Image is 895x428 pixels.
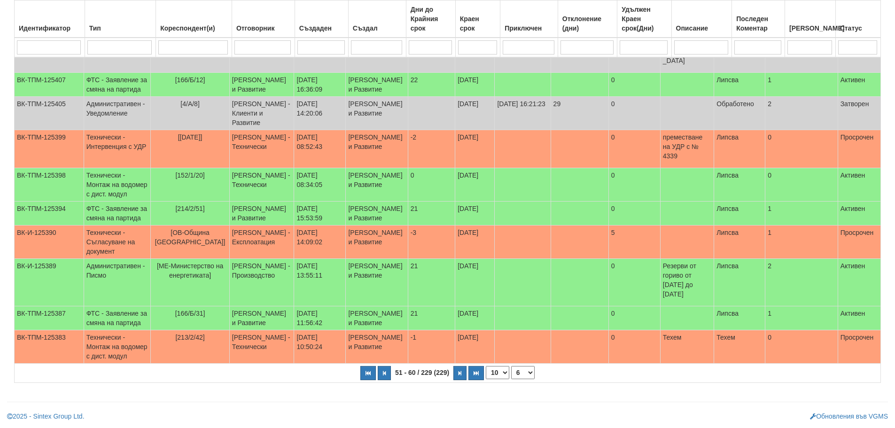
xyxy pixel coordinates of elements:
span: [213/2/42] [175,334,204,341]
span: 21 [411,262,418,270]
td: 0 [765,168,838,202]
td: [DATE] 15:53:59 [294,202,346,226]
td: Технически - Монтаж на водомер с дист. модул [84,330,151,364]
td: [DATE] [455,259,495,306]
td: ФТС - Заявление за смяна на партида [84,306,151,330]
span: -1 [411,334,416,341]
div: Кореспондент(и) [158,22,229,35]
td: [PERSON_NAME] - Експлоатация [229,226,294,259]
td: Затворен [838,97,880,130]
td: Просрочен [838,226,880,259]
p: Резерви от гориво от [DATE] до [DATE] [663,261,712,299]
button: Първа страница [360,366,376,380]
td: [PERSON_NAME] и Развитие [229,73,294,97]
th: Приключен: No sort applied, activate to apply an ascending sort [500,0,558,38]
td: 0 [608,202,660,226]
td: Технически - Интервенция с УДР [84,130,151,168]
span: Липсва [716,133,739,141]
button: Следваща страница [453,366,467,380]
td: [PERSON_NAME] - Технически [229,168,294,202]
span: [166/Б/12] [175,76,205,84]
td: ВК-ТПМ-125398 [15,168,84,202]
th: Създаден: No sort applied, activate to apply an ascending sort [295,0,348,38]
td: [PERSON_NAME] и Развитие [346,168,408,202]
td: [DATE] 08:34:05 [294,168,346,202]
span: 0 [411,171,414,179]
p: преместване на УДР с № 4339 [663,132,712,161]
td: 1 [765,226,838,259]
td: [PERSON_NAME] и Развитие [346,330,408,364]
span: 21 [411,205,418,212]
td: Активен [838,73,880,97]
div: Приключен [503,22,555,35]
td: [PERSON_NAME] и Развитие [229,306,294,330]
td: [DATE] [455,130,495,168]
td: ВК-ТПМ-125383 [15,330,84,364]
td: ВК-ТПМ-125405 [15,97,84,130]
span: [[DATE]] [178,133,202,141]
td: 0 [608,306,660,330]
td: 2 [765,97,838,130]
div: Описание [674,22,730,35]
td: 0 [765,130,838,168]
div: Тип [87,22,154,35]
div: Дни до Крайния срок [409,3,453,35]
span: [ОВ-Община [GEOGRAPHIC_DATA]] [155,229,226,246]
span: Липсва [716,262,739,270]
td: [PERSON_NAME] - Технически [229,330,294,364]
div: Идентификатор [17,22,82,35]
td: ФТС - Заявление за смяна на партида [84,73,151,97]
div: Създал [351,22,404,35]
span: Липсва [716,76,739,84]
td: 0 [608,330,660,364]
td: 0 [608,168,660,202]
select: Брой редове на страница [486,366,509,379]
div: Последен Коментар [734,12,782,35]
td: [DATE] [455,226,495,259]
td: ВК-И-125390 [15,226,84,259]
td: Активен [838,168,880,202]
td: Технически - Монтаж на водомер с дист. модул [84,168,151,202]
th: Създал: No sort applied, activate to apply an ascending sort [348,0,406,38]
td: [PERSON_NAME] и Развитие [346,259,408,306]
td: 1 [765,202,838,226]
div: Краен срок [458,12,498,35]
a: 2025 - Sintex Group Ltd. [7,412,85,420]
td: Активен [838,306,880,330]
button: Последна страница [468,366,484,380]
span: 51 - 60 / 229 (229) [393,369,451,376]
td: Административен - Уведомление [84,97,151,130]
td: ВК-ТПМ-125387 [15,306,84,330]
span: [МЕ-Министерство на енергетиката] [157,262,223,279]
span: -3 [411,229,416,236]
div: [PERSON_NAME] [787,22,833,35]
td: [DATE] [455,306,495,330]
td: [PERSON_NAME] и Развитие [346,226,408,259]
td: ВК-ТПМ-125407 [15,73,84,97]
td: ВК-ТПМ-125399 [15,130,84,168]
td: [PERSON_NAME] - Производство [229,259,294,306]
th: Тип: No sort applied, activate to apply an ascending sort [85,0,156,38]
th: Удължен Краен срок(Дни): No sort applied, activate to apply an ascending sort [617,0,671,38]
span: Липсва [716,229,739,236]
td: [PERSON_NAME] и Развитие [229,202,294,226]
td: [DATE] 16:21:23 [495,97,551,130]
th: Дни до Крайния срок: No sort applied, activate to apply an ascending sort [406,0,455,38]
span: [4/А/8] [180,100,199,108]
td: [PERSON_NAME] и Развитие [346,73,408,97]
span: 21 [411,310,418,317]
td: Просрочен [838,330,880,364]
td: [DATE] 16:36:09 [294,73,346,97]
th: Отклонение (дни): No sort applied, activate to apply an ascending sort [558,0,617,38]
select: Страница номер [511,366,535,379]
td: 1 [765,73,838,97]
td: Активен [838,202,880,226]
span: Липсва [716,205,739,212]
span: -2 [411,133,416,141]
span: Липсва [716,310,739,317]
th: Краен срок: No sort applied, activate to apply an ascending sort [455,0,500,38]
span: [152/1/20] [175,171,204,179]
td: 0 [608,73,660,97]
td: [DATE] 10:50:24 [294,330,346,364]
td: 0 [608,259,660,306]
